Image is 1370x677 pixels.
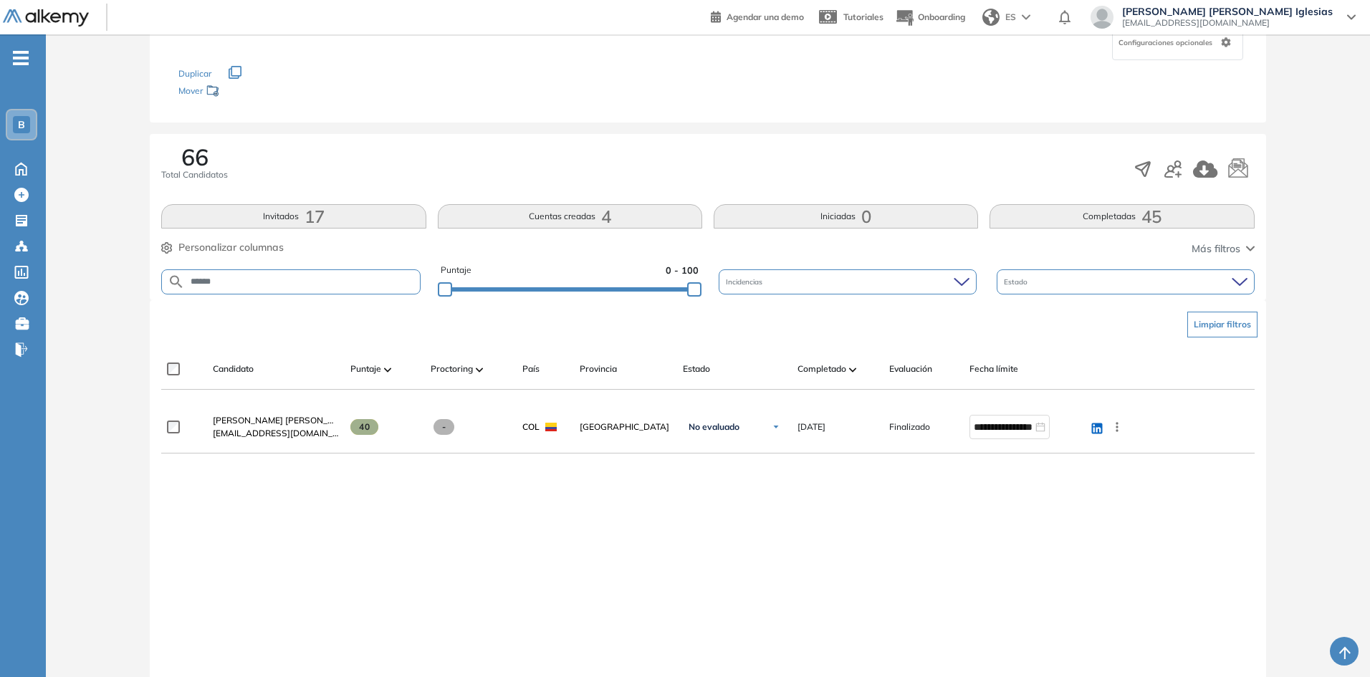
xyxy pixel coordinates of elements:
[522,362,540,375] span: País
[727,11,804,22] span: Agendar una demo
[990,204,1254,229] button: Completadas45
[1187,312,1258,337] button: Limpiar filtros
[689,421,739,433] span: No evaluado
[3,9,89,27] img: Logo
[889,421,930,433] span: Finalizado
[168,273,185,291] img: SEARCH_ALT
[1192,241,1240,256] span: Más filtros
[161,240,284,255] button: Personalizar columnas
[1122,17,1333,29] span: [EMAIL_ADDRESS][DOMAIN_NAME]
[350,362,381,375] span: Puntaje
[213,362,254,375] span: Candidato
[213,415,355,426] span: [PERSON_NAME] [PERSON_NAME]
[13,57,29,59] i: -
[384,368,391,372] img: [missing "en.ARROW_ALT" translation]
[719,269,977,294] div: Incidencias
[714,204,978,229] button: Iniciadas0
[580,421,671,433] span: [GEOGRAPHIC_DATA]
[918,11,965,22] span: Onboarding
[772,423,780,431] img: Ícono de flecha
[711,7,804,24] a: Agendar una demo
[1112,24,1243,60] div: Configuraciones opcionales
[181,145,209,168] span: 66
[441,264,471,277] span: Puntaje
[849,368,856,372] img: [missing "en.ARROW_ALT" translation]
[178,79,322,105] div: Mover
[161,168,228,181] span: Total Candidatos
[683,362,710,375] span: Estado
[1022,14,1030,20] img: arrow
[726,277,765,287] span: Incidencias
[161,204,426,229] button: Invitados17
[797,362,846,375] span: Completado
[545,423,557,431] img: COL
[666,264,699,277] span: 0 - 100
[997,269,1255,294] div: Estado
[889,362,932,375] span: Evaluación
[1192,241,1255,256] button: Más filtros
[433,419,454,435] span: -
[213,427,339,440] span: [EMAIL_ADDRESS][DOMAIN_NAME]
[1005,11,1016,24] span: ES
[438,204,702,229] button: Cuentas creadas4
[522,421,540,433] span: COL
[178,240,284,255] span: Personalizar columnas
[797,421,825,433] span: [DATE]
[580,362,617,375] span: Provincia
[350,419,378,435] span: 40
[178,68,211,79] span: Duplicar
[18,119,25,130] span: B
[1122,6,1333,17] span: [PERSON_NAME] [PERSON_NAME] Iglesias
[969,362,1018,375] span: Fecha límite
[843,11,883,22] span: Tutoriales
[982,9,1000,26] img: world
[1118,37,1215,48] span: Configuraciones opcionales
[213,414,339,427] a: [PERSON_NAME] [PERSON_NAME]
[476,368,483,372] img: [missing "en.ARROW_ALT" translation]
[895,2,965,33] button: Onboarding
[431,362,473,375] span: Proctoring
[1004,277,1030,287] span: Estado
